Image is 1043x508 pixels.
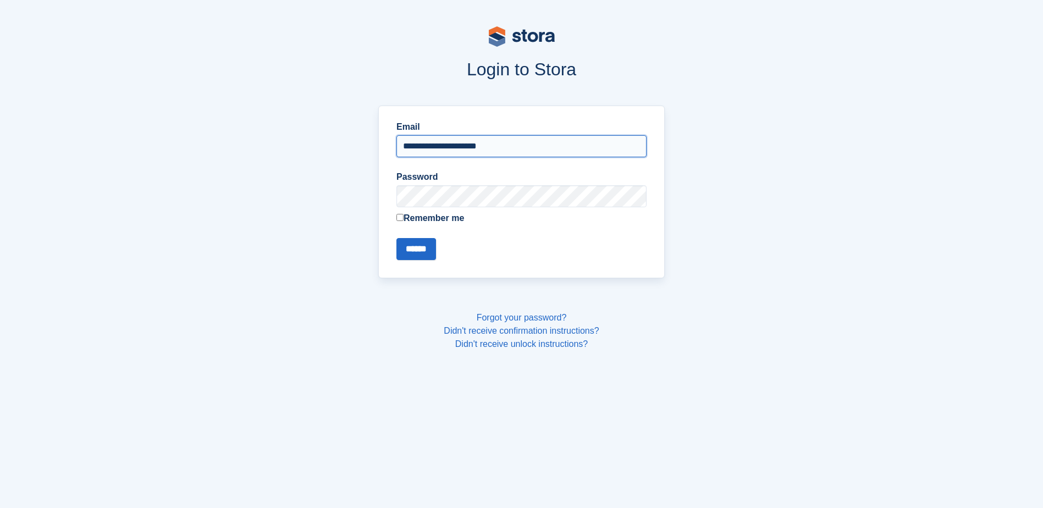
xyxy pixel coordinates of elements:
img: stora-logo-53a41332b3708ae10de48c4981b4e9114cc0af31d8433b30ea865607fb682f29.svg [489,26,555,47]
label: Email [396,120,647,134]
a: Didn't receive unlock instructions? [455,339,588,349]
label: Password [396,170,647,184]
h1: Login to Stora [169,59,875,79]
a: Forgot your password? [477,313,567,322]
label: Remember me [396,212,647,225]
a: Didn't receive confirmation instructions? [444,326,599,335]
input: Remember me [396,214,404,221]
